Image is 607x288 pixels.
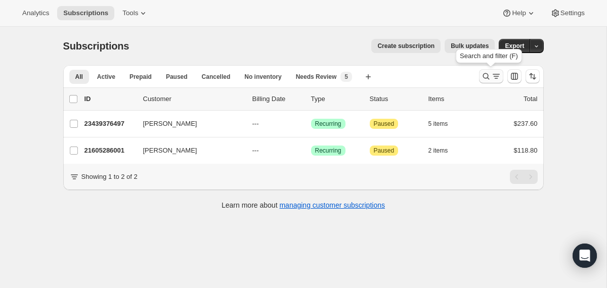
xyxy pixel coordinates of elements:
button: Export [499,39,530,53]
div: 21605286001[PERSON_NAME]---SuccessRecurringAttentionPaused2 items$118.80 [84,143,538,158]
span: --- [252,147,259,154]
button: [PERSON_NAME] [137,142,238,159]
button: 5 items [428,117,459,131]
span: Help [512,9,526,17]
span: [PERSON_NAME] [143,146,197,156]
span: [PERSON_NAME] [143,119,197,129]
button: Search and filter results [479,69,503,83]
p: 21605286001 [84,146,135,156]
div: 23439376497[PERSON_NAME]---SuccessRecurringAttentionPaused5 items$237.60 [84,117,538,131]
span: Analytics [22,9,49,17]
a: managing customer subscriptions [279,201,385,209]
span: Prepaid [129,73,152,81]
div: Items [428,94,479,104]
span: Recurring [315,120,341,128]
span: Export [505,42,524,50]
span: Subscriptions [63,40,129,52]
span: Subscriptions [63,9,108,17]
button: 2 items [428,143,459,158]
p: Billing Date [252,94,303,104]
nav: Pagination [510,170,538,184]
p: 23439376497 [84,119,135,129]
button: Help [496,6,542,20]
span: Needs Review [296,73,337,81]
p: Total [524,94,537,104]
span: All [75,73,83,81]
span: Paused [374,120,395,128]
button: Analytics [16,6,55,20]
span: Recurring [315,147,341,155]
p: Showing 1 to 2 of 2 [81,172,138,182]
button: Settings [544,6,591,20]
span: $118.80 [514,147,538,154]
span: Paused [166,73,188,81]
span: No inventory [244,73,281,81]
button: Create subscription [371,39,441,53]
button: Create new view [360,70,376,84]
div: IDCustomerBilling DateTypeStatusItemsTotal [84,94,538,104]
span: Cancelled [202,73,231,81]
button: [PERSON_NAME] [137,116,238,132]
span: 5 [344,73,348,81]
div: Open Intercom Messenger [573,244,597,268]
p: Customer [143,94,244,104]
span: Active [97,73,115,81]
span: Paused [374,147,395,155]
button: Bulk updates [445,39,495,53]
span: Settings [560,9,585,17]
button: Subscriptions [57,6,114,20]
p: Learn more about [222,200,385,210]
div: Type [311,94,362,104]
span: --- [252,120,259,127]
span: Tools [122,9,138,17]
span: 2 items [428,147,448,155]
button: Sort the results [526,69,540,83]
p: ID [84,94,135,104]
span: Create subscription [377,42,435,50]
span: 5 items [428,120,448,128]
button: Customize table column order and visibility [507,69,522,83]
button: Tools [116,6,154,20]
p: Status [370,94,420,104]
span: Bulk updates [451,42,489,50]
span: $237.60 [514,120,538,127]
